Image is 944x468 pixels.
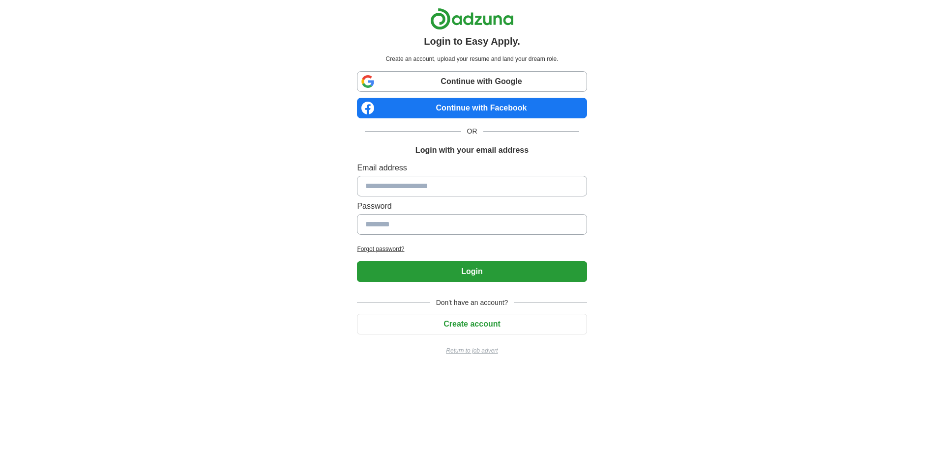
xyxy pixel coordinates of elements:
[357,162,587,174] label: Email address
[430,8,514,30] img: Adzuna logo
[357,314,587,334] button: Create account
[357,71,587,92] a: Continue with Google
[357,245,587,253] a: Forgot password?
[359,55,585,63] p: Create an account, upload your resume and land your dream role.
[357,320,587,328] a: Create account
[357,261,587,282] button: Login
[424,34,520,49] h1: Login to Easy Apply.
[357,346,587,355] a: Return to job advert
[415,144,529,156] h1: Login with your email address
[357,98,587,118] a: Continue with Facebook
[357,200,587,212] label: Password
[430,298,514,308] span: Don't have an account?
[461,126,483,137] span: OR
